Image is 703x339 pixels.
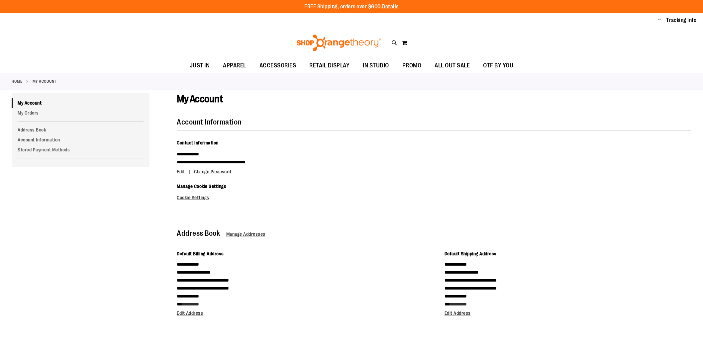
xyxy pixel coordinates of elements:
[445,310,471,316] a: Edit Address
[304,3,399,11] p: FREE Shipping, orders over $600.
[177,93,223,105] span: My Account
[177,169,193,174] a: Edit
[12,98,150,108] a: My Account
[666,17,697,24] a: Tracking Info
[226,231,265,237] a: Manage Addresses
[177,184,226,189] span: Manage Cookie Settings
[483,58,513,73] span: OTF BY YOU
[12,135,150,145] a: Account Information
[296,35,382,51] img: Shop Orangetheory
[12,108,150,118] a: My Orders
[309,58,350,73] span: RETAIL DISPLAY
[190,58,210,73] span: JUST IN
[177,251,224,256] span: Default Billing Address
[435,58,470,73] span: ALL OUT SALE
[33,78,56,84] strong: My Account
[445,251,497,256] span: Default Shipping Address
[658,17,661,24] button: Account menu
[177,140,219,145] span: Contact Information
[177,195,209,200] a: Cookie Settings
[12,125,150,135] a: Address Book
[194,169,231,174] a: Change Password
[223,58,246,73] span: APPAREL
[177,169,185,174] span: Edit
[12,78,22,84] a: Home
[12,145,150,155] a: Stored Payment Methods
[259,58,296,73] span: ACCESSORIES
[177,118,242,126] strong: Account Information
[363,58,389,73] span: IN STUDIO
[382,4,399,10] a: Details
[402,58,422,73] span: PROMO
[177,310,203,316] a: Edit Address
[177,229,220,237] strong: Address Book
